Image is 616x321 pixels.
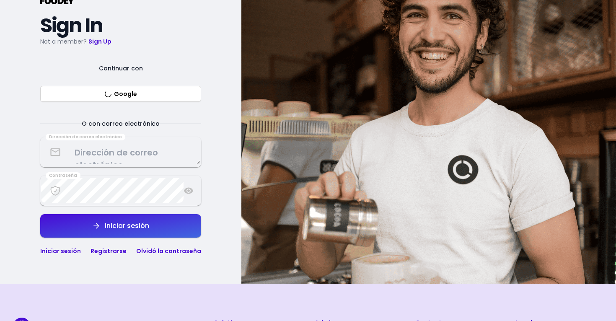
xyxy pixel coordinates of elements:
[40,36,201,47] p: Not a member?
[46,134,125,140] div: Dirección de correo electrónico
[136,247,201,255] a: Olvidó la contraseña
[40,214,201,238] button: Iniciar sesión
[89,63,153,73] span: Continuar con
[40,18,201,33] h2: Sign In
[101,223,149,229] div: Iniciar sesión
[40,247,81,255] a: Iniciar sesión
[88,37,111,46] a: Sign Up
[91,247,127,255] a: Registrarse
[40,86,201,102] button: Google
[72,119,170,129] span: O con correo electrónico
[46,172,80,179] div: Contraseña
